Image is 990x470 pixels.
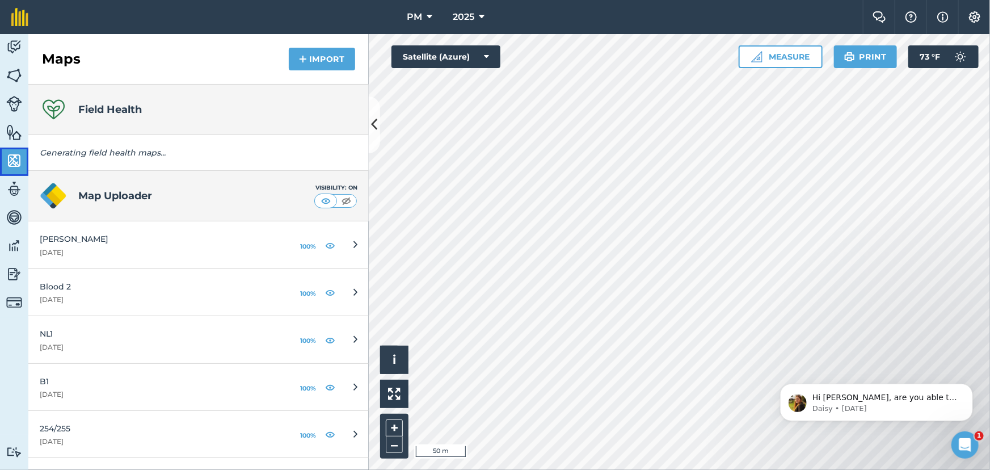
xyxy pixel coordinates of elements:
[6,209,22,226] img: svg+xml;base64,PD94bWwgdmVyc2lvbj0iMS4wIiBlbmNvZGluZz0idXRmLTgiPz4KPCEtLSBHZW5lcmF0b3I6IEFkb2JlIE...
[6,124,22,141] img: svg+xml;base64,PHN2ZyB4bWxucz0iaHR0cDovL3d3dy53My5vcmcvMjAwMC9zdmciIHdpZHRoPSI1NiIgaGVpZ2h0PSI2MC...
[298,333,318,346] button: 100%
[40,233,280,245] div: [PERSON_NAME]
[28,364,369,411] a: B1[DATE]100%
[6,67,22,84] img: svg+xml;base64,PHN2ZyB4bWxucz0iaHR0cDovL3d3dy53My5vcmcvMjAwMC9zdmciIHdpZHRoPSI1NiIgaGVpZ2h0PSI2MC...
[339,195,353,207] img: svg+xml;base64,PHN2ZyB4bWxucz0iaHR0cDovL3d3dy53My5vcmcvMjAwMC9zdmciIHdpZHRoPSI1MCIgaGVpZ2h0PSI0MC...
[325,427,335,441] img: svg+xml;base64,PHN2ZyB4bWxucz0iaHR0cDovL3d3dy53My5vcmcvMjAwMC9zdmciIHdpZHRoPSIxOCIgaGVpZ2h0PSIyNC...
[40,295,280,304] div: [DATE]
[763,360,990,439] iframe: Intercom notifications message
[28,316,369,363] a: NL1[DATE]100%
[298,427,318,441] button: 100%
[289,48,355,70] button: Import
[904,11,918,23] img: A question mark icon
[388,388,401,400] img: Four arrows, one pointing top left, one top right, one bottom right and the last bottom left
[314,183,357,192] div: Visibility: On
[949,45,972,68] img: svg+xml;base64,PD94bWwgdmVyc2lvbj0iMS4wIiBlbmNvZGluZz0idXRmLTgiPz4KPCEtLSBHZW5lcmF0b3I6IEFkb2JlIE...
[325,286,335,299] img: svg+xml;base64,PHN2ZyB4bWxucz0iaHR0cDovL3d3dy53My5vcmcvMjAwMC9zdmciIHdpZHRoPSIxOCIgaGVpZ2h0PSIyNC...
[739,45,823,68] button: Measure
[40,280,280,293] div: Blood 2
[40,422,280,435] div: 254/255
[968,11,981,23] img: A cog icon
[386,437,403,453] button: –
[6,447,22,458] img: svg+xml;base64,PD94bWwgdmVyc2lvbj0iMS4wIiBlbmNvZGluZz0idXRmLTgiPz4KPCEtLSBHZW5lcmF0b3I6IEFkb2JlIE...
[6,266,22,283] img: svg+xml;base64,PD94bWwgdmVyc2lvbj0iMS4wIiBlbmNvZGluZz0idXRmLTgiPz4KPCEtLSBHZW5lcmF0b3I6IEFkb2JlIE...
[298,238,318,252] button: 100%
[6,39,22,56] img: svg+xml;base64,PD94bWwgdmVyc2lvbj0iMS4wIiBlbmNvZGluZz0idXRmLTgiPz4KPCEtLSBHZW5lcmF0b3I6IEFkb2JlIE...
[6,295,22,310] img: svg+xml;base64,PD94bWwgdmVyc2lvbj0iMS4wIiBlbmNvZGluZz0idXRmLTgiPz4KPCEtLSBHZW5lcmF0b3I6IEFkb2JlIE...
[298,380,318,394] button: 100%
[40,437,280,446] div: [DATE]
[920,45,940,68] span: 73 ° F
[908,45,979,68] button: 73 °F
[834,45,898,68] button: Print
[40,375,280,388] div: B1
[453,10,474,24] span: 2025
[386,419,403,437] button: +
[40,343,280,352] div: [DATE]
[40,148,166,158] em: Generating field health maps...
[951,431,979,459] iframe: Intercom live chat
[6,181,22,198] img: svg+xml;base64,PD94bWwgdmVyc2lvbj0iMS4wIiBlbmNvZGluZz0idXRmLTgiPz4KPCEtLSBHZW5lcmF0b3I6IEFkb2JlIE...
[319,195,333,207] img: svg+xml;base64,PHN2ZyB4bWxucz0iaHR0cDovL3d3dy53My5vcmcvMjAwMC9zdmciIHdpZHRoPSI1MCIgaGVpZ2h0PSI0MC...
[6,96,22,112] img: svg+xml;base64,PD94bWwgdmVyc2lvbj0iMS4wIiBlbmNvZGluZz0idXRmLTgiPz4KPCEtLSBHZW5lcmF0b3I6IEFkb2JlIE...
[40,390,280,399] div: [DATE]
[325,380,335,394] img: svg+xml;base64,PHN2ZyB4bWxucz0iaHR0cDovL3d3dy53My5vcmcvMjAwMC9zdmciIHdpZHRoPSIxOCIgaGVpZ2h0PSIyNC...
[78,102,142,117] h4: Field Health
[751,51,762,62] img: Ruler icon
[42,50,81,68] h2: Maps
[6,237,22,254] img: svg+xml;base64,PD94bWwgdmVyc2lvbj0iMS4wIiBlbmNvZGluZz0idXRmLTgiPz4KPCEtLSBHZW5lcmF0b3I6IEFkb2JlIE...
[975,431,984,440] span: 1
[11,8,28,26] img: fieldmargin Logo
[299,52,307,66] img: svg+xml;base64,PHN2ZyB4bWxucz0iaHR0cDovL3d3dy53My5vcmcvMjAwMC9zdmciIHdpZHRoPSIxNCIgaGVpZ2h0PSIyNC...
[28,411,369,458] a: 254/255[DATE]100%
[391,45,500,68] button: Satellite (Azure)
[6,152,22,169] img: svg+xml;base64,PHN2ZyB4bWxucz0iaHR0cDovL3d3dy53My5vcmcvMjAwMC9zdmciIHdpZHRoPSI1NiIgaGVpZ2h0PSI2MC...
[40,182,67,209] img: logo
[407,10,422,24] span: PM
[40,328,280,340] div: NL1
[325,333,335,347] img: svg+xml;base64,PHN2ZyB4bWxucz0iaHR0cDovL3d3dy53My5vcmcvMjAwMC9zdmciIHdpZHRoPSIxOCIgaGVpZ2h0PSIyNC...
[393,352,396,367] span: i
[298,286,318,299] button: 100%
[844,50,855,64] img: svg+xml;base64,PHN2ZyB4bWxucz0iaHR0cDovL3d3dy53My5vcmcvMjAwMC9zdmciIHdpZHRoPSIxOSIgaGVpZ2h0PSIyNC...
[78,188,314,204] h4: Map Uploader
[937,10,949,24] img: svg+xml;base64,PHN2ZyB4bWxucz0iaHR0cDovL3d3dy53My5vcmcvMjAwMC9zdmciIHdpZHRoPSIxNyIgaGVpZ2h0PSIxNy...
[873,11,886,23] img: Two speech bubbles overlapping with the left bubble in the forefront
[28,269,369,316] a: Blood 2[DATE]100%
[40,248,280,257] div: [DATE]
[325,238,335,252] img: svg+xml;base64,PHN2ZyB4bWxucz0iaHR0cDovL3d3dy53My5vcmcvMjAwMC9zdmciIHdpZHRoPSIxOCIgaGVpZ2h0PSIyNC...
[28,221,369,268] a: [PERSON_NAME][DATE]100%
[380,346,408,374] button: i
